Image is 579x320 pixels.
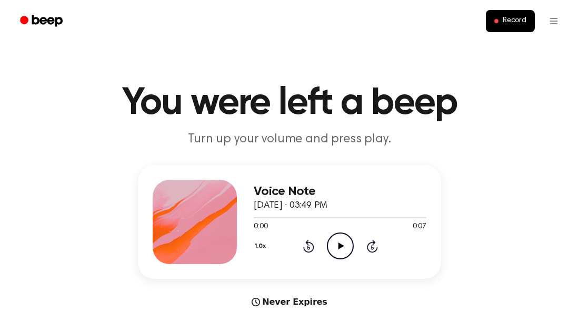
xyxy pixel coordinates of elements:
[138,296,441,308] div: Never Expires
[541,8,566,34] button: Open menu
[254,201,327,210] span: [DATE] · 03:49 PM
[20,84,559,122] h1: You were left a beep
[254,185,426,199] h3: Voice Note
[503,16,526,26] span: Record
[13,11,72,32] a: Beep
[254,237,269,255] button: 1.0x
[87,131,492,148] p: Turn up your volume and press play.
[254,221,267,232] span: 0:00
[413,221,426,232] span: 0:07
[486,10,535,32] button: Record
